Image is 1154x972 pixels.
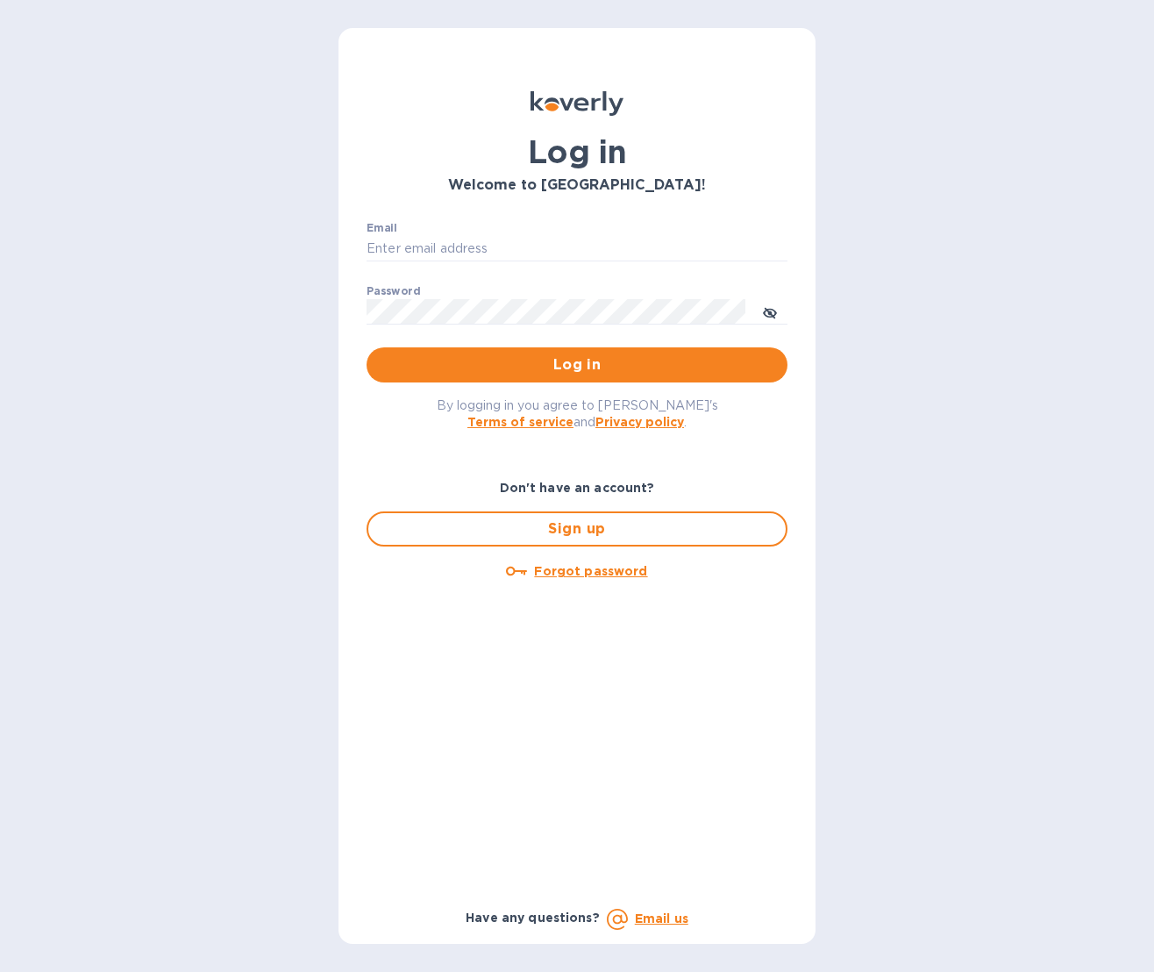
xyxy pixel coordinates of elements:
label: Email [367,223,397,233]
b: Don't have an account? [500,481,655,495]
a: Email us [635,911,688,926]
span: Sign up [382,518,772,540]
button: Log in [367,347,787,382]
h1: Log in [367,133,787,170]
img: Koverly [531,91,623,116]
span: Log in [381,354,773,375]
button: toggle password visibility [752,294,787,329]
b: Have any questions? [466,911,600,925]
label: Password [367,286,420,297]
span: By logging in you agree to [PERSON_NAME]'s and . [437,398,718,429]
a: Terms of service [467,415,573,429]
h3: Welcome to [GEOGRAPHIC_DATA]! [367,177,787,194]
u: Forgot password [534,564,647,578]
button: Sign up [367,511,787,547]
input: Enter email address [367,236,787,262]
a: Privacy policy [595,415,684,429]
